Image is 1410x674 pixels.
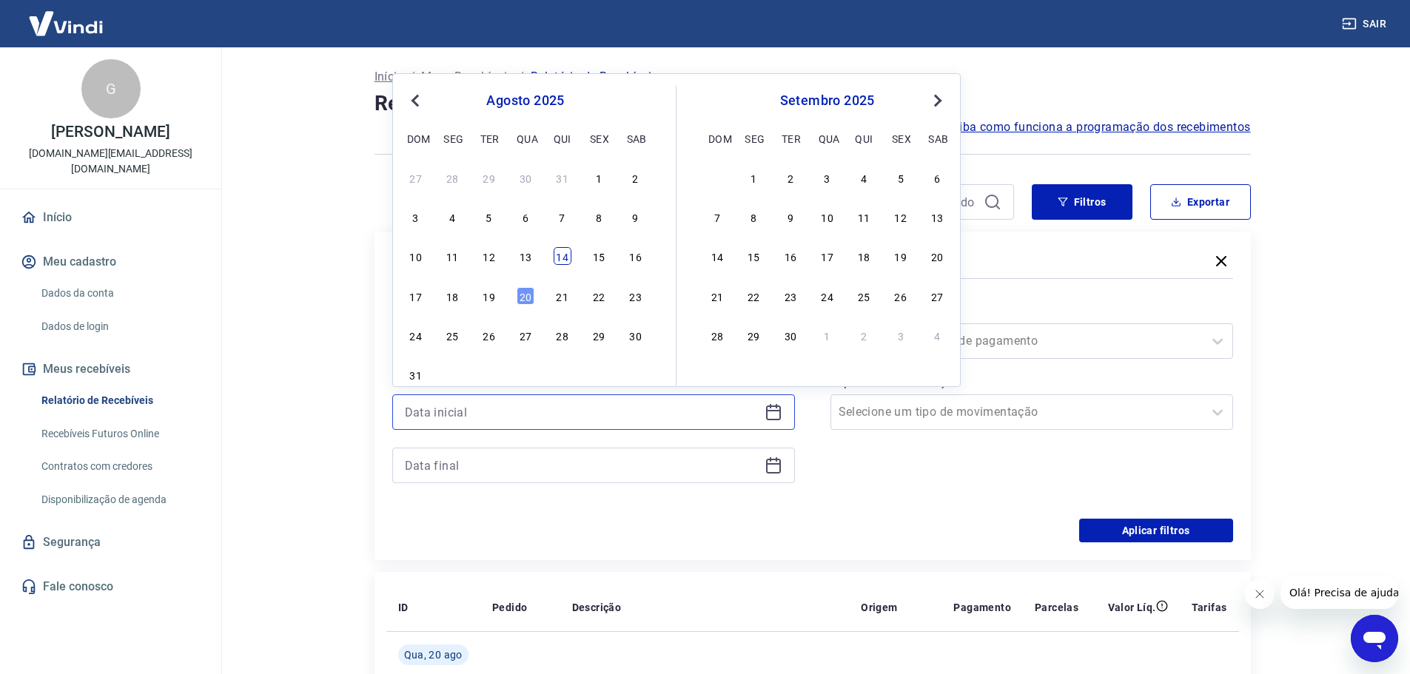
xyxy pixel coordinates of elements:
[407,326,425,344] div: Choose domingo, 24 de agosto de 2025
[708,287,726,305] div: Choose domingo, 21 de setembro de 2025
[819,129,836,147] div: qua
[855,287,873,305] div: Choose quinta-feira, 25 de setembro de 2025
[627,365,645,383] div: Choose sábado, 6 de setembro de 2025
[517,169,534,186] div: Choose quarta-feira, 30 de julho de 2025
[833,303,1230,320] label: Forma de Pagamento
[953,600,1011,615] p: Pagamento
[517,247,534,265] div: Choose quarta-feira, 13 de agosto de 2025
[554,129,571,147] div: qui
[627,287,645,305] div: Choose sábado, 23 de agosto de 2025
[443,208,461,226] div: Choose segunda-feira, 4 de agosto de 2025
[892,247,910,265] div: Choose sexta-feira, 19 de setembro de 2025
[480,365,498,383] div: Choose terça-feira, 2 de setembro de 2025
[892,326,910,344] div: Choose sexta-feira, 3 de outubro de 2025
[375,89,1251,118] h4: Relatório de Recebíveis
[572,600,622,615] p: Descrição
[708,247,726,265] div: Choose domingo, 14 de setembro de 2025
[480,326,498,344] div: Choose terça-feira, 26 de agosto de 2025
[627,169,645,186] div: Choose sábado, 2 de agosto de 2025
[1032,184,1132,220] button: Filtros
[745,287,762,305] div: Choose segunda-feira, 22 de setembro de 2025
[443,169,461,186] div: Choose segunda-feira, 28 de julho de 2025
[404,647,463,662] span: Qua, 20 ago
[590,287,608,305] div: Choose sexta-feira, 22 de agosto de 2025
[590,169,608,186] div: Choose sexta-feira, 1 de agosto de 2025
[782,129,799,147] div: ter
[519,68,524,86] p: /
[517,326,534,344] div: Choose quarta-feira, 27 de agosto de 2025
[443,326,461,344] div: Choose segunda-feira, 25 de agosto de 2025
[443,129,461,147] div: seg
[18,1,114,46] img: Vindi
[892,129,910,147] div: sex
[745,247,762,265] div: Choose segunda-feira, 15 de setembro de 2025
[554,365,571,383] div: Choose quinta-feira, 4 de setembro de 2025
[492,600,527,615] p: Pedido
[421,68,513,86] a: Meus Recebíveis
[819,287,836,305] div: Choose quarta-feira, 24 de setembro de 2025
[18,526,204,559] a: Segurança
[36,278,204,309] a: Dados da conta
[590,208,608,226] div: Choose sexta-feira, 8 de agosto de 2025
[81,59,141,118] div: G
[410,68,415,86] p: /
[480,129,498,147] div: ter
[443,247,461,265] div: Choose segunda-feira, 11 de agosto de 2025
[745,208,762,226] div: Choose segunda-feira, 8 de setembro de 2025
[745,129,762,147] div: seg
[1035,600,1078,615] p: Parcelas
[819,326,836,344] div: Choose quarta-feira, 1 de outubro de 2025
[36,311,204,342] a: Dados de login
[480,287,498,305] div: Choose terça-feira, 19 de agosto de 2025
[407,169,425,186] div: Choose domingo, 27 de julho de 2025
[708,129,726,147] div: dom
[18,570,204,603] a: Fale conosco
[833,374,1230,391] label: Tipo de Movimentação
[861,600,897,615] p: Origem
[51,124,169,140] p: [PERSON_NAME]
[627,247,645,265] div: Choose sábado, 16 de agosto de 2025
[892,208,910,226] div: Choose sexta-feira, 12 de setembro de 2025
[1192,600,1227,615] p: Tarifas
[36,419,204,449] a: Recebíveis Futuros Online
[928,129,946,147] div: sab
[554,326,571,344] div: Choose quinta-feira, 28 de agosto de 2025
[36,485,204,515] a: Disponibilização de agenda
[36,385,204,416] a: Relatório de Recebíveis
[517,208,534,226] div: Choose quarta-feira, 6 de agosto de 2025
[892,169,910,186] div: Choose sexta-feira, 5 de setembro de 2025
[627,326,645,344] div: Choose sábado, 30 de agosto de 2025
[819,169,836,186] div: Choose quarta-feira, 3 de setembro de 2025
[782,169,799,186] div: Choose terça-feira, 2 de setembro de 2025
[1150,184,1251,220] button: Exportar
[855,169,873,186] div: Choose quinta-feira, 4 de setembro de 2025
[590,326,608,344] div: Choose sexta-feira, 29 de agosto de 2025
[36,451,204,482] a: Contratos com credores
[554,247,571,265] div: Choose quinta-feira, 14 de agosto de 2025
[517,287,534,305] div: Choose quarta-feira, 20 de agosto de 2025
[855,129,873,147] div: qui
[375,68,404,86] p: Início
[708,326,726,344] div: Choose domingo, 28 de setembro de 2025
[9,10,124,22] span: Olá! Precisa de ajuda?
[590,129,608,147] div: sex
[928,169,946,186] div: Choose sábado, 6 de setembro de 2025
[407,247,425,265] div: Choose domingo, 10 de agosto de 2025
[708,208,726,226] div: Choose domingo, 7 de setembro de 2025
[627,129,645,147] div: sab
[443,365,461,383] div: Choose segunda-feira, 1 de setembro de 2025
[855,247,873,265] div: Choose quinta-feira, 18 de setembro de 2025
[480,169,498,186] div: Choose terça-feira, 29 de julho de 2025
[782,247,799,265] div: Choose terça-feira, 16 de setembro de 2025
[782,326,799,344] div: Choose terça-feira, 30 de setembro de 2025
[1079,519,1233,542] button: Aplicar filtros
[554,287,571,305] div: Choose quinta-feira, 21 de agosto de 2025
[928,287,946,305] div: Choose sábado, 27 de setembro de 2025
[892,287,910,305] div: Choose sexta-feira, 26 de setembro de 2025
[928,326,946,344] div: Choose sábado, 4 de outubro de 2025
[928,208,946,226] div: Choose sábado, 13 de setembro de 2025
[855,208,873,226] div: Choose quinta-feira, 11 de setembro de 2025
[407,129,425,147] div: dom
[745,326,762,344] div: Choose segunda-feira, 29 de setembro de 2025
